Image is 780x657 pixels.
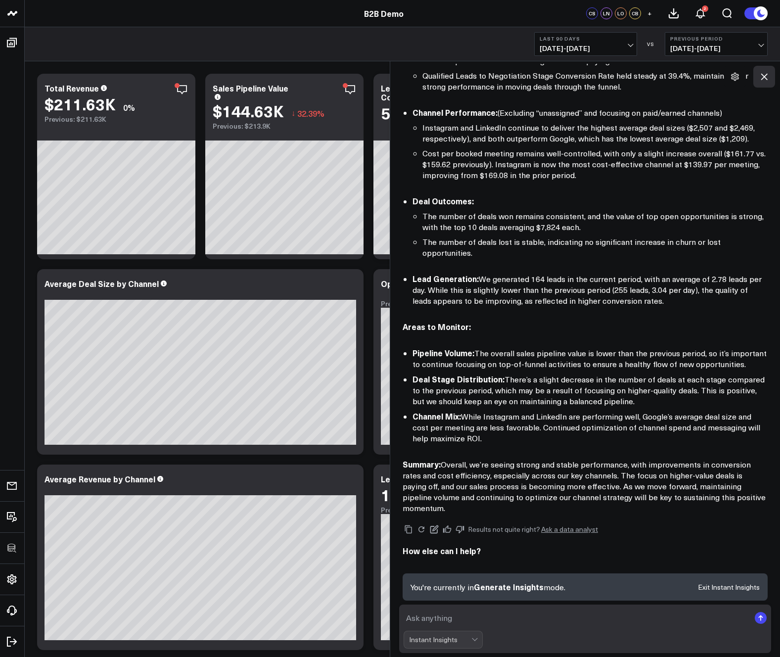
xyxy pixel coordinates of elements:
div: LO [615,7,627,19]
span: + [647,10,652,17]
li: While Instagram and LinkedIn are performing well, Google’s average deal size and cost per meeting... [413,411,768,444]
button: Exit Instant Insights [698,584,760,591]
div: Leads per Day [381,473,436,484]
span: Generate Insights [474,581,544,592]
span: [DATE] - [DATE] [540,45,632,52]
div: Previous: 255 [381,506,692,514]
div: Lead to Opportunity Conversion Rate [381,83,459,102]
li: The overall sales pipeline value is lower than the previous period, so it’s important to continue... [413,347,768,370]
strong: Areas to Monitor: [403,321,471,332]
h2: How else can I help? [403,545,768,556]
div: Instant Insights [409,636,471,644]
strong: Pipeline Volume: [413,347,474,358]
button: + [643,7,655,19]
span: [DATE] - [DATE] [670,45,762,52]
strong: Lead Generation: [413,273,479,284]
div: CB [629,7,641,19]
li: There’s a slight decrease in the number of deals at each stage compared to the previous period, w... [413,374,768,407]
li: Qualified Leads to Negotiation Stage Conversion Rate held steady at 39.4%, maintaining our strong... [422,70,768,92]
div: 164 [381,486,409,504]
div: LN [600,7,612,19]
div: Opportunities in Negotiation Stage [381,278,516,289]
strong: Deal Outcomes: [413,195,474,206]
a: B2B Demo [364,8,404,19]
a: Ask a data analyst [541,526,598,533]
button: Last 90 Days[DATE]-[DATE] [534,32,637,56]
strong: Deal Stage Distribution: [413,374,505,384]
div: 0% [123,102,135,113]
strong: Summary: [403,459,441,469]
div: Average Revenue by Channel [45,473,155,484]
div: Sales Pipeline Value [213,83,288,94]
div: VS [642,41,660,47]
span: Results not quite right? [468,524,540,534]
b: Last 90 Days [540,36,632,42]
div: Total Revenue [45,83,99,94]
div: Previous: 0 [381,300,692,308]
div: 51.83% [381,104,436,122]
li: Instagram and LinkedIn continue to deliver the highest average deal sizes ($2,507 and $2,469, res... [422,122,768,144]
button: Previous Period[DATE]-[DATE] [665,32,768,56]
div: CS [586,7,598,19]
div: $211.63K [45,95,116,113]
div: Average Deal Size by Channel [45,278,159,289]
strong: Channel Mix: [413,411,461,422]
li: We generated 164 leads in the current period, with an average of 2.78 leads per day. While this i... [413,273,768,306]
span: 32.39% [297,108,324,119]
li: Cost per booked meeting remains well-controlled, with only a slight increase overall ($161.77 vs.... [422,148,768,181]
strong: Channel Performance: [413,107,498,118]
div: $144.63K [213,102,284,120]
li: The number of deals lost is stable, indicating no significant increase in churn or lost opportuni... [422,236,768,258]
p: You're currently in mode. [411,581,565,593]
span: ↓ [291,107,295,120]
li: (Excluding “unassigned” and focusing on paid/earned channels) [413,107,768,181]
button: Copy [403,523,414,535]
div: Previous: $211.63K [45,115,188,123]
b: Previous Period [670,36,762,42]
div: Previous: $213.9K [213,122,356,130]
li: The number of deals won remains consistent, and the value of top open opportunities is strong, wi... [422,211,768,233]
p: Overall, we’re seeing strong and stable performance, with improvements in conversion rates and co... [403,459,768,514]
div: 2 [702,5,708,12]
